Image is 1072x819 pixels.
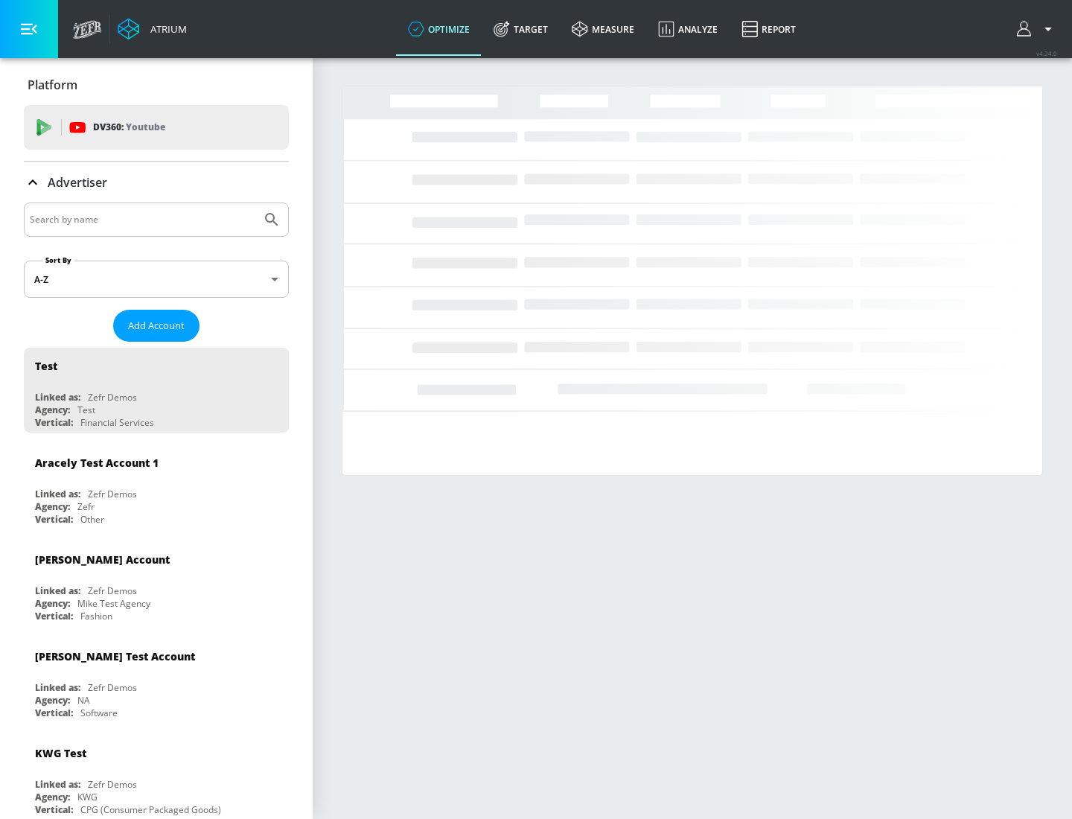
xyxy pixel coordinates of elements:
div: Mike Test Agency [77,597,150,610]
div: Aracely Test Account 1Linked as:Zefr DemosAgency:ZefrVertical:Other [24,444,289,529]
label: Sort By [42,255,74,265]
div: Zefr [77,500,95,513]
div: [PERSON_NAME] Test AccountLinked as:Zefr DemosAgency:NAVertical:Software [24,638,289,723]
div: [PERSON_NAME] AccountLinked as:Zefr DemosAgency:Mike Test AgencyVertical:Fashion [24,541,289,626]
div: KWG [77,791,98,803]
div: Agency: [35,791,70,803]
p: Platform [28,77,77,93]
div: TestLinked as:Zefr DemosAgency:TestVertical:Financial Services [24,348,289,433]
div: A-Z [24,261,289,298]
a: Report [730,2,808,56]
a: optimize [396,2,482,56]
div: Zefr Demos [88,681,137,694]
div: Vertical: [35,416,73,429]
div: Linked as: [35,391,80,404]
div: Vertical: [35,610,73,622]
div: Fashion [80,610,112,622]
div: Test [77,404,95,416]
div: Software [80,707,118,719]
div: Linked as: [35,681,80,694]
div: [PERSON_NAME] Account [35,552,170,567]
span: v 4.24.0 [1036,49,1057,57]
div: NA [77,694,90,707]
div: DV360: Youtube [24,105,289,150]
div: Agency: [35,597,70,610]
div: Test [35,359,57,373]
div: Zefr Demos [88,488,137,500]
div: Linked as: [35,584,80,597]
div: Linked as: [35,778,80,791]
div: Agency: [35,694,70,707]
div: KWG Test [35,746,86,760]
button: Add Account [113,310,200,342]
div: Zefr Demos [88,584,137,597]
div: Zefr Demos [88,391,137,404]
p: DV360: [93,119,165,136]
a: Atrium [118,18,187,40]
div: Vertical: [35,707,73,719]
div: Financial Services [80,416,154,429]
div: Vertical: [35,803,73,816]
span: Add Account [128,317,185,334]
div: Vertical: [35,513,73,526]
div: Other [80,513,104,526]
div: Linked as: [35,488,80,500]
div: [PERSON_NAME] Test Account [35,649,195,663]
div: Zefr Demos [88,778,137,791]
a: Analyze [646,2,730,56]
div: Agency: [35,500,70,513]
div: Agency: [35,404,70,416]
p: Youtube [126,119,165,135]
div: Advertiser [24,162,289,203]
a: Target [482,2,560,56]
a: measure [560,2,646,56]
div: Aracely Test Account 1 [35,456,159,470]
div: Atrium [144,22,187,36]
input: Search by name [30,210,255,229]
div: CPG (Consumer Packaged Goods) [80,803,221,816]
p: Advertiser [48,174,107,191]
div: Platform [24,64,289,106]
